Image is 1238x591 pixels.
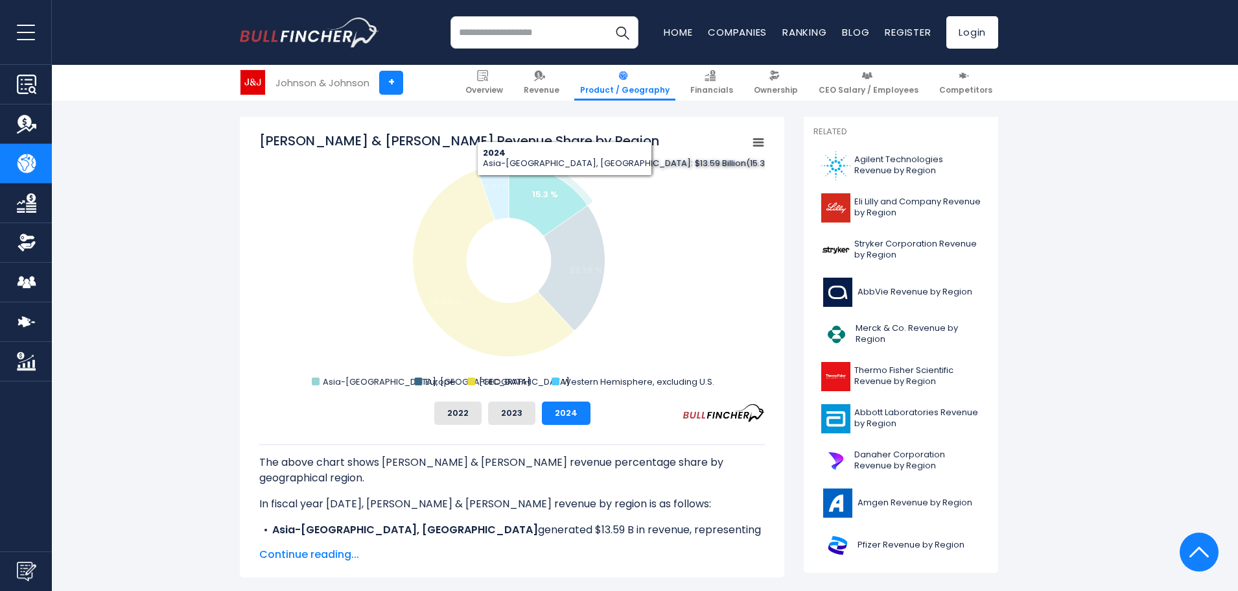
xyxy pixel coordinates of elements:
img: ABBV logo [821,278,854,307]
img: bullfincher logo [240,18,379,47]
tspan: [PERSON_NAME] & [PERSON_NAME] Revenue Share by Region [259,132,659,150]
a: Amgen Revenue by Region [813,485,988,521]
p: Related [813,127,988,138]
p: In fiscal year [DATE], [PERSON_NAME] & [PERSON_NAME] revenue by region is as follows: [259,496,765,512]
a: Financials [684,65,739,101]
a: Product / Geography [574,65,675,101]
span: Revenue [524,85,559,95]
img: LLY logo [821,193,850,223]
a: CEO Salary / Employees [813,65,924,101]
a: Register [885,25,931,39]
img: Ownership [17,233,36,252]
b: Asia-[GEOGRAPHIC_DATA], [GEOGRAPHIC_DATA] [272,522,538,537]
img: SYK logo [821,235,850,265]
a: Abbott Laboratories Revenue by Region [813,401,988,437]
text: 56.63 % [428,296,462,308]
span: Overview [465,85,503,95]
li: generated $13.59 B in revenue, representing 15.3% of its total revenue. [259,522,765,553]
img: DHR logo [821,446,850,476]
p: The above chart shows [PERSON_NAME] & [PERSON_NAME] revenue percentage share by geographical region. [259,455,765,486]
a: Merck & Co. Revenue by Region [813,317,988,352]
span: Stryker Corporation Revenue by Region [854,239,981,261]
button: Search [606,16,638,49]
img: AMGN logo [821,488,854,518]
span: Pfizer Revenue by Region [858,540,964,551]
a: Danaher Corporation Revenue by Region [813,443,988,479]
a: Stryker Corporation Revenue by Region [813,232,988,268]
a: Ownership [748,65,804,101]
img: JNJ logo [240,70,265,95]
text: Europe [425,376,456,388]
svg: Johnson & Johnson's Revenue Share by Region [259,132,765,391]
span: AbbVie Revenue by Region [858,287,972,298]
img: MRK logo [821,320,852,349]
span: Agilent Technologies Revenue by Region [854,154,981,176]
button: 2024 [542,402,590,425]
a: AbbVie Revenue by Region [813,274,988,310]
a: Competitors [933,65,998,101]
text: 5.31 % [484,180,509,193]
a: Pfizer Revenue by Region [813,527,988,563]
a: Thermo Fisher Scientific Revenue by Region [813,359,988,394]
button: 2022 [434,402,482,425]
span: Eli Lilly and Company Revenue by Region [854,197,981,219]
button: 2023 [488,402,535,425]
a: Ranking [782,25,826,39]
text: Asia-[GEOGRAPHIC_DATA], [GEOGRAPHIC_DATA] [323,376,531,388]
span: Danaher Corporation Revenue by Region [854,450,981,472]
div: Johnson & Johnson [275,75,369,90]
a: Companies [708,25,767,39]
text: Western Hemisphere, excluding U.S. [563,376,714,388]
img: ABT logo [821,404,850,433]
img: TMO logo [821,362,850,391]
a: Go to homepage [240,18,379,47]
a: Revenue [518,65,565,101]
span: Merck & Co. Revenue by Region [856,323,981,345]
img: A logo [821,151,850,180]
img: PFE logo [821,531,854,560]
text: [GEOGRAPHIC_DATA] [479,376,570,388]
span: Amgen Revenue by Region [858,498,972,509]
a: + [379,71,403,95]
span: Competitors [939,85,992,95]
a: Blog [842,25,869,39]
span: Continue reading... [259,547,765,562]
a: Login [946,16,998,49]
text: 15.3 % [532,188,558,200]
a: Agilent Technologies Revenue by Region [813,148,988,184]
text: 22.76 % [570,264,603,276]
span: Ownership [754,85,798,95]
span: Abbott Laboratories Revenue by Region [854,407,981,429]
a: Home [664,25,692,39]
span: Financials [690,85,733,95]
a: Overview [460,65,509,101]
span: Thermo Fisher Scientific Revenue by Region [854,365,981,387]
span: CEO Salary / Employees [819,85,918,95]
a: Eli Lilly and Company Revenue by Region [813,190,988,226]
span: Product / Geography [580,85,670,95]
